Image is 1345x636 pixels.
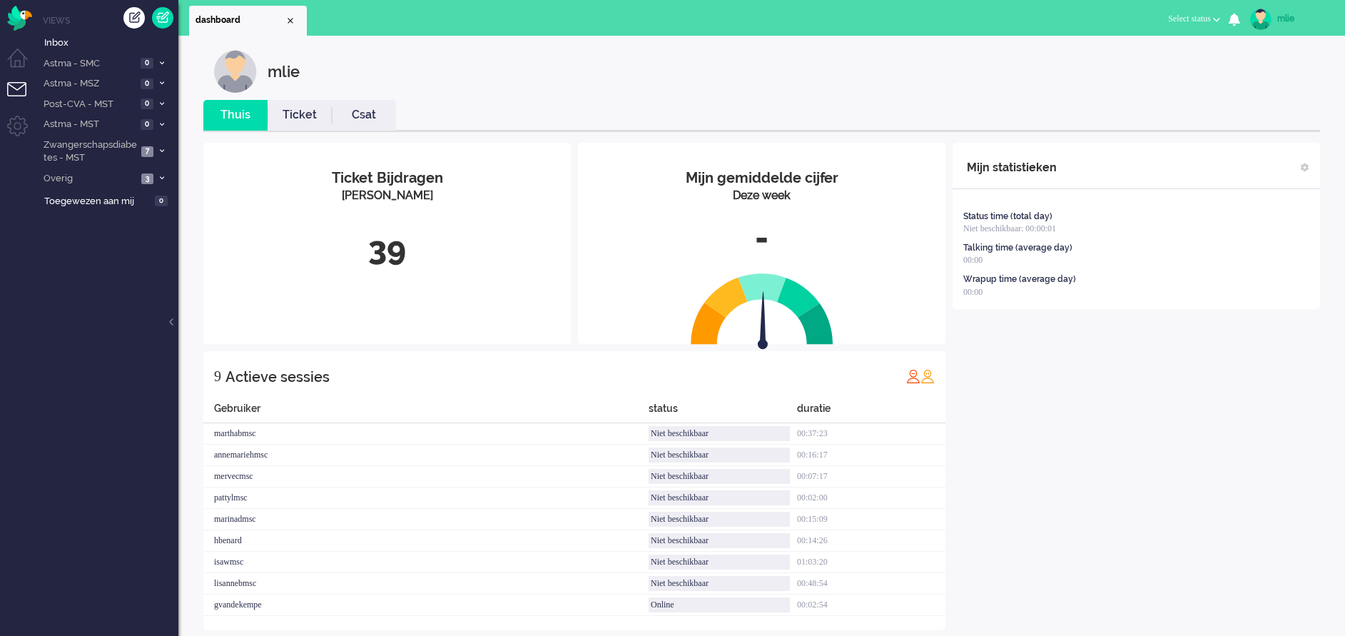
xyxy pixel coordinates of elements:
[906,369,920,383] img: profile_red.svg
[203,401,649,423] div: Gebruiker
[797,488,945,509] div: 00:02:00
[649,533,790,548] div: Niet beschikbaar
[920,369,935,383] img: profile_orange.svg
[649,490,790,505] div: Niet beschikbaar
[7,6,32,31] img: flow_omnibird.svg
[141,119,153,130] span: 0
[44,36,178,50] span: Inbox
[141,58,153,69] span: 0
[268,50,300,93] div: mlie
[589,215,935,262] div: -
[732,291,793,353] img: arrow.svg
[589,188,935,204] div: Deze week
[152,7,173,29] a: Quick Ticket
[7,116,39,148] li: Admin menu
[41,118,136,131] span: Astma - MST
[203,466,649,488] div: mervecmsc
[214,50,257,93] img: customer.svg
[123,7,145,29] div: Creëer ticket
[589,168,935,188] div: Mijn gemiddelde cijfer
[963,242,1072,254] div: Talking time (average day)
[141,79,153,89] span: 0
[41,172,137,186] span: Overig
[41,57,136,71] span: Astma - SMC
[1168,14,1211,24] span: Select status
[41,34,178,50] a: Inbox
[332,107,396,123] a: Csat
[691,273,833,345] img: semi_circle.svg
[203,100,268,131] li: Thuis
[797,530,945,552] div: 00:14:26
[649,401,797,423] div: status
[1277,11,1331,26] div: mlie
[203,509,649,530] div: marinadmsc
[797,401,945,423] div: duratie
[7,9,32,20] a: Omnidesk
[141,173,153,184] span: 3
[41,138,137,165] span: Zwangerschapsdiabetes - MST
[963,273,1076,286] div: Wrapup time (average day)
[41,193,178,208] a: Toegewezen aan mij 0
[967,153,1057,182] div: Mijn statistieken
[41,98,136,111] span: Post-CVA - MST
[141,99,153,109] span: 0
[649,597,790,612] div: Online
[203,488,649,509] div: pattylmsc
[649,512,790,527] div: Niet beschikbaar
[1159,9,1229,29] button: Select status
[963,223,1056,233] span: Niet beschikbaar: 00:00:01
[285,15,296,26] div: Close tab
[797,509,945,530] div: 00:15:09
[1159,4,1229,36] li: Select status
[332,100,396,131] li: Csat
[649,448,790,463] div: Niet beschikbaar
[797,595,945,616] div: 00:02:54
[797,573,945,595] div: 00:48:54
[797,423,945,445] div: 00:37:23
[203,595,649,616] div: gvandekempe
[649,469,790,484] div: Niet beschikbaar
[649,426,790,441] div: Niet beschikbaar
[1250,9,1272,30] img: avatar
[203,552,649,573] div: isawmsc
[268,107,332,123] a: Ticket
[44,195,151,208] span: Toegewezen aan mij
[41,77,136,91] span: Astma - MSZ
[214,188,560,204] div: [PERSON_NAME]
[214,362,221,390] div: 9
[214,168,560,188] div: Ticket Bijdragen
[203,107,268,123] a: Thuis
[963,287,983,297] span: 00:00
[649,555,790,570] div: Niet beschikbaar
[196,14,285,26] span: dashboard
[141,146,153,157] span: 7
[963,211,1052,223] div: Status time (total day)
[797,445,945,466] div: 00:16:17
[225,363,330,391] div: Actieve sessies
[214,226,560,273] div: 39
[797,466,945,488] div: 00:07:17
[203,445,649,466] div: annemariehmsc
[963,255,983,265] span: 00:00
[203,573,649,595] div: lisannebmsc
[1247,9,1331,30] a: mlie
[268,100,332,131] li: Ticket
[797,552,945,573] div: 01:03:20
[155,196,168,206] span: 0
[203,530,649,552] div: hbenard
[7,49,39,81] li: Dashboard menu
[7,82,39,114] li: Tickets menu
[189,6,307,36] li: Dashboard
[43,14,178,26] li: Views
[649,576,790,591] div: Niet beschikbaar
[203,423,649,445] div: marthabmsc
